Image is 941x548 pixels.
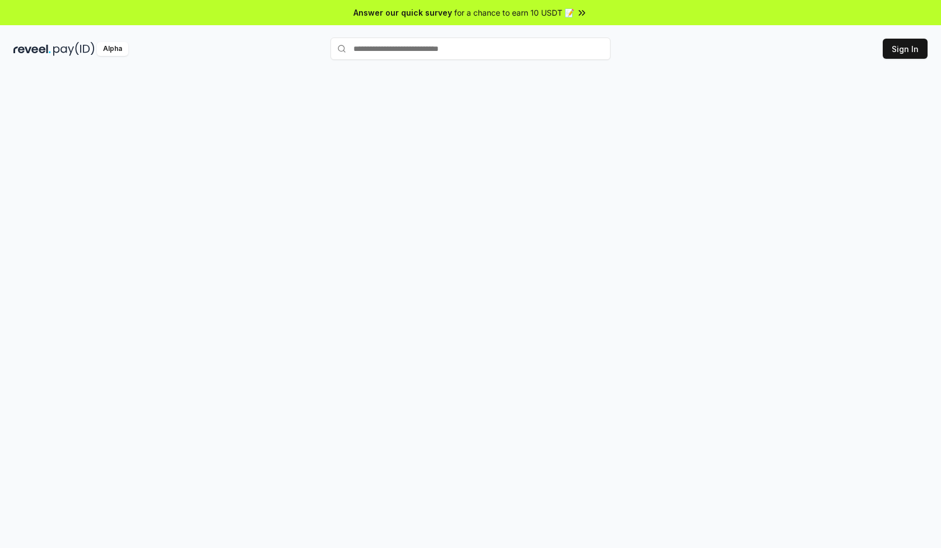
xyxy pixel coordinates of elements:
[454,7,574,18] span: for a chance to earn 10 USDT 📝
[97,42,128,56] div: Alpha
[353,7,452,18] span: Answer our quick survey
[13,42,51,56] img: reveel_dark
[53,42,95,56] img: pay_id
[883,39,928,59] button: Sign In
